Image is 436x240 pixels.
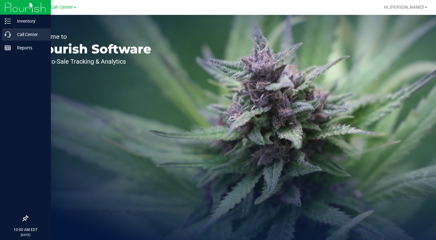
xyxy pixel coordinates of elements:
inline-svg: Reports [5,45,11,51]
p: Reports [11,44,48,52]
span: Hi, [PERSON_NAME]! [384,5,424,10]
p: [DATE] [3,233,48,237]
iframe: Resource center [6,190,25,209]
p: Seed-to-Sale Tracking & Analytics [33,58,151,65]
p: Welcome to [33,34,151,40]
p: Flourish Software [33,43,151,55]
inline-svg: Call Center [5,31,11,38]
inline-svg: Inventory [5,18,11,24]
span: Call Center [51,5,73,10]
p: 10:00 AM EDT [3,227,48,233]
p: Inventory [11,17,48,25]
iframe: Resource center unread badge [18,189,26,197]
p: Call Center [11,31,48,38]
